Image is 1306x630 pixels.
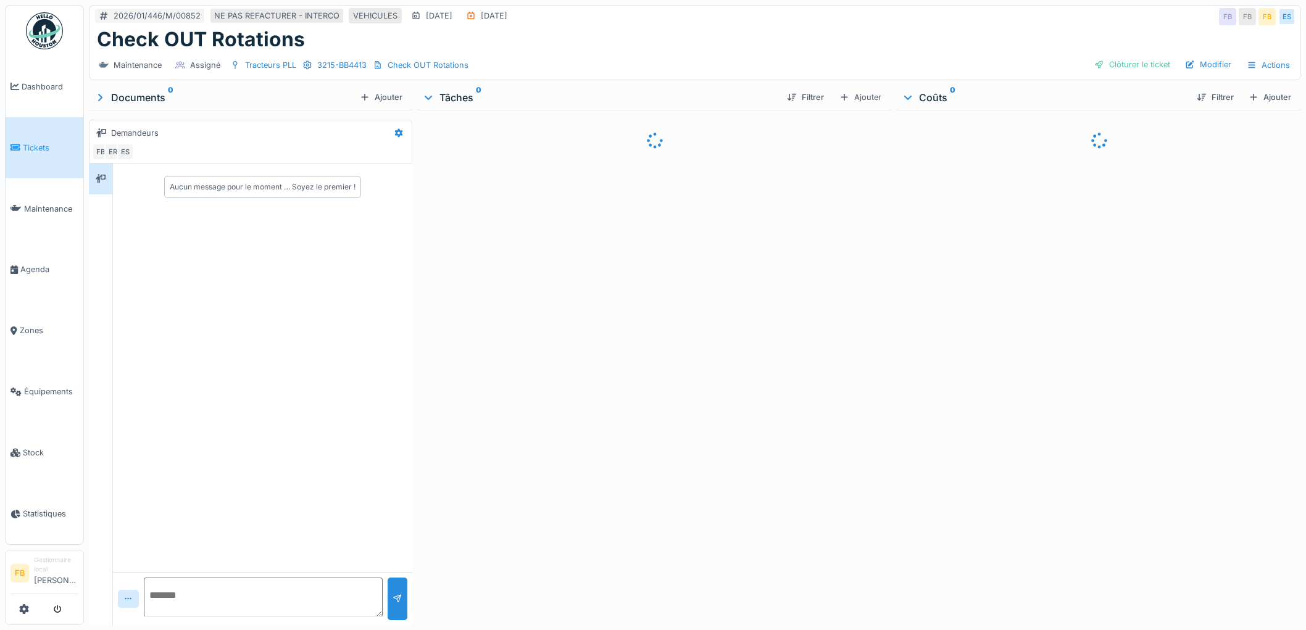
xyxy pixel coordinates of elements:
[114,10,201,22] div: 2026/01/446/M/00852
[34,555,78,574] div: Gestionnaire local
[782,89,829,106] div: Filtrer
[1180,56,1236,73] div: Modifier
[22,81,78,93] span: Dashboard
[355,89,407,106] div: Ajouter
[1089,56,1175,73] div: Clôturer le ticket
[20,263,78,275] span: Agenda
[6,300,83,362] a: Zones
[317,59,367,71] div: 3215-BB4413
[92,143,109,160] div: FB
[950,90,955,105] sup: 0
[1241,56,1296,74] div: Actions
[10,564,29,582] li: FB
[476,90,481,105] sup: 0
[388,59,468,71] div: Check OUT Rotations
[834,88,887,106] div: Ajouter
[214,10,339,22] div: NE PAS REFACTURER - INTERCO
[6,422,83,483] a: Stock
[111,127,159,139] div: Demandeurs
[422,90,778,105] div: Tâches
[481,10,507,22] div: [DATE]
[6,239,83,300] a: Agenda
[114,59,162,71] div: Maintenance
[104,143,122,160] div: ER
[6,117,83,178] a: Tickets
[6,56,83,117] a: Dashboard
[10,555,78,594] a: FB Gestionnaire local[PERSON_NAME]
[190,59,220,71] div: Assigné
[24,386,78,397] span: Équipements
[1192,89,1239,106] div: Filtrer
[24,203,78,215] span: Maintenance
[1244,89,1296,106] div: Ajouter
[23,508,78,520] span: Statistiques
[23,447,78,458] span: Stock
[168,90,173,105] sup: 0
[353,10,397,22] div: VEHICULES
[1278,8,1296,25] div: ES
[94,90,355,105] div: Documents
[26,12,63,49] img: Badge_color-CXgf-gQk.svg
[117,143,134,160] div: ES
[97,28,305,51] h1: Check OUT Rotations
[1258,8,1276,25] div: FB
[1239,8,1256,25] div: FB
[902,90,1187,105] div: Coûts
[170,181,356,193] div: Aucun message pour le moment … Soyez le premier !
[6,178,83,239] a: Maintenance
[6,483,83,544] a: Statistiques
[6,361,83,422] a: Équipements
[426,10,452,22] div: [DATE]
[20,325,78,336] span: Zones
[23,142,78,154] span: Tickets
[245,59,296,71] div: Tracteurs PLL
[34,555,78,591] li: [PERSON_NAME]
[1219,8,1236,25] div: FB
